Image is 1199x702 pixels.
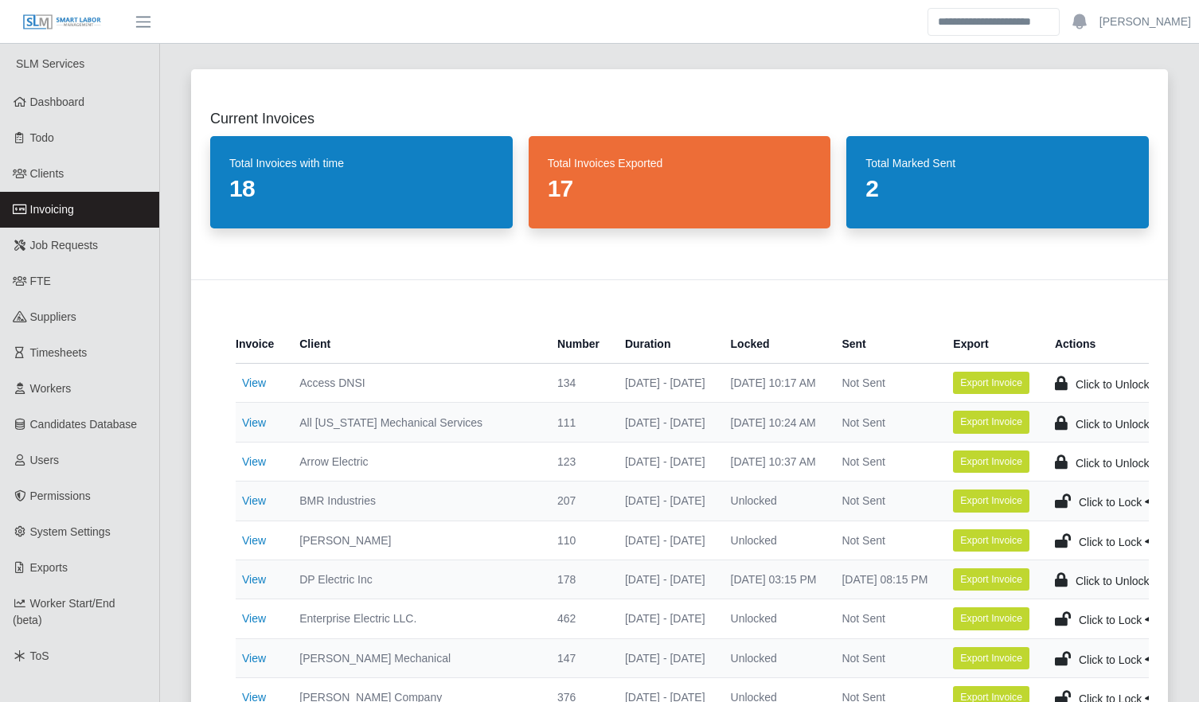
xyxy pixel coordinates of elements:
a: View [242,376,266,389]
span: ToS [30,649,49,662]
span: Users [30,454,60,466]
th: Export [940,325,1042,364]
span: Dashboard [30,96,85,108]
span: Click to Unlock [1076,378,1150,391]
td: All [US_STATE] Mechanical Services [287,403,545,442]
td: [DATE] - [DATE] [612,442,718,481]
td: Not Sent [829,442,940,481]
dd: 17 [548,174,812,203]
span: Suppliers [30,310,76,323]
span: Clients [30,167,64,180]
button: Export Invoice [953,450,1029,473]
th: Duration [612,325,718,364]
td: 207 [545,482,612,521]
td: [DATE] 10:37 AM [718,442,830,481]
td: Unlocked [718,482,830,521]
a: View [242,416,266,429]
span: Click to Unlock [1076,575,1150,587]
span: System Settings [30,525,111,538]
td: Arrow Electric [287,442,545,481]
dd: 2 [865,174,1130,203]
td: [DATE] 10:24 AM [718,403,830,442]
span: FTE [30,275,51,287]
td: Enterprise Electric LLC. [287,599,545,638]
td: [DATE] 03:15 PM [718,560,830,599]
td: DP Electric Inc [287,560,545,599]
td: Not Sent [829,482,940,521]
span: Click to Lock [1079,614,1142,626]
span: Timesheets [30,346,88,359]
td: Unlocked [718,599,830,638]
td: [DATE] - [DATE] [612,560,718,599]
th: Locked [718,325,830,364]
td: [DATE] 08:15 PM [829,560,940,599]
td: 147 [545,638,612,677]
h2: Current Invoices [210,107,1149,130]
td: 134 [545,364,612,403]
td: Unlocked [718,638,830,677]
th: Sent [829,325,940,364]
dd: 18 [229,174,494,203]
td: Not Sent [829,364,940,403]
a: View [242,494,266,507]
span: Invoicing [30,203,74,216]
button: Export Invoice [953,372,1029,394]
th: Number [545,325,612,364]
td: Not Sent [829,599,940,638]
span: Click to Lock [1079,496,1142,509]
button: Export Invoice [953,647,1029,669]
td: 111 [545,403,612,442]
img: SLM Logo [22,14,102,31]
span: Click to Unlock [1076,418,1150,431]
th: Client [287,325,545,364]
span: Click to Unlock [1076,457,1150,470]
td: Unlocked [718,521,830,560]
a: View [242,652,266,665]
a: View [242,612,266,625]
td: 110 [545,521,612,560]
a: View [242,455,266,468]
td: [DATE] - [DATE] [612,482,718,521]
td: Access DNSI [287,364,545,403]
a: [PERSON_NAME] [1099,14,1191,30]
td: [DATE] - [DATE] [612,364,718,403]
span: Candidates Database [30,418,138,431]
button: Export Invoice [953,529,1029,552]
a: View [242,534,266,547]
dt: Total Invoices Exported [548,155,812,171]
th: Invoice [236,325,287,364]
td: 178 [545,560,612,599]
th: Actions [1042,325,1166,364]
dt: Total Marked Sent [865,155,1130,171]
td: 123 [545,442,612,481]
span: Job Requests [30,239,99,252]
dt: Total Invoices with time [229,155,494,171]
td: BMR Industries [287,482,545,521]
span: Workers [30,382,72,395]
td: [DATE] - [DATE] [612,638,718,677]
span: Click to Lock [1079,653,1142,666]
td: [DATE] - [DATE] [612,403,718,442]
span: Todo [30,131,54,144]
td: [PERSON_NAME] [287,521,545,560]
input: Search [928,8,1060,36]
td: Not Sent [829,521,940,560]
td: 462 [545,599,612,638]
td: Not Sent [829,638,940,677]
span: Exports [30,561,68,574]
span: SLM Services [16,57,84,70]
span: Click to Lock [1079,536,1142,548]
td: [DATE] - [DATE] [612,599,718,638]
td: [PERSON_NAME] Mechanical [287,638,545,677]
td: Not Sent [829,403,940,442]
button: Export Invoice [953,568,1029,591]
span: Worker Start/End (beta) [13,597,115,626]
span: Permissions [30,489,91,502]
a: View [242,573,266,586]
button: Export Invoice [953,411,1029,433]
td: [DATE] 10:17 AM [718,364,830,403]
button: Export Invoice [953,489,1029,512]
button: Export Invoice [953,607,1029,630]
td: [DATE] - [DATE] [612,521,718,560]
